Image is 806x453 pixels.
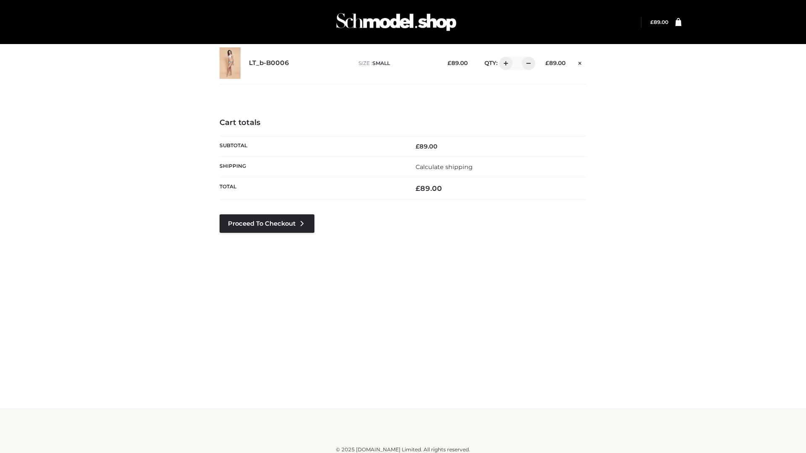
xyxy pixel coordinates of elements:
div: QTY: [476,57,532,70]
a: Proceed to Checkout [220,214,314,233]
h4: Cart totals [220,118,586,128]
span: £ [447,60,451,66]
span: £ [416,184,420,193]
a: Calculate shipping [416,163,473,171]
bdi: 89.00 [545,60,565,66]
th: Shipping [220,156,403,177]
a: £89.00 [650,19,668,25]
span: £ [416,143,419,150]
img: LT_b-B0006 - SMALL [220,47,241,79]
span: SMALL [372,60,390,66]
a: Remove this item [574,57,586,68]
span: £ [545,60,549,66]
p: size : [359,60,434,67]
th: Total [220,177,403,200]
bdi: 89.00 [416,143,437,150]
th: Subtotal [220,136,403,156]
img: Schmodel Admin 964 [333,5,459,39]
a: LT_b-B0006 [249,59,289,67]
bdi: 89.00 [447,60,468,66]
span: £ [650,19,654,25]
bdi: 89.00 [650,19,668,25]
bdi: 89.00 [416,184,442,193]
